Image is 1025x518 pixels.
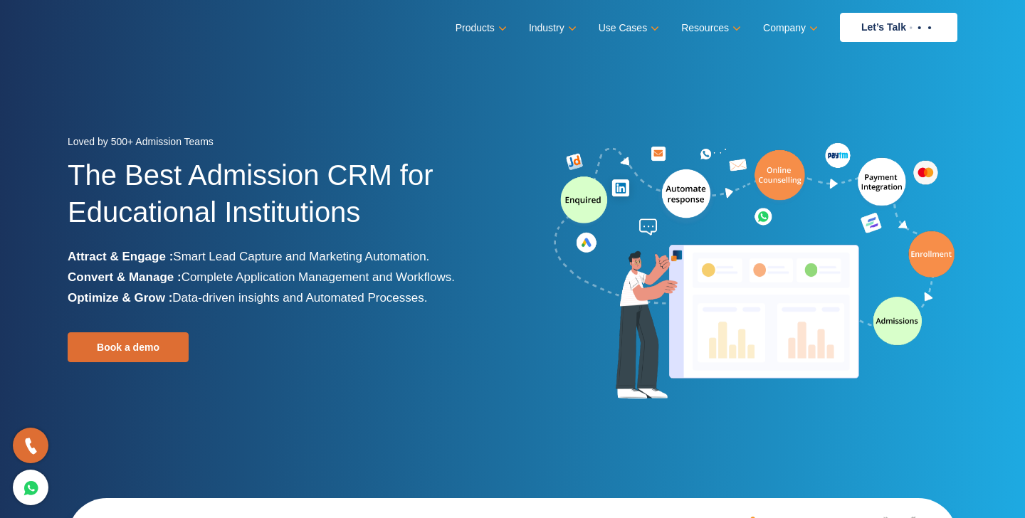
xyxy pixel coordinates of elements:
b: Attract & Engage : [68,250,173,263]
span: Data-driven insights and Automated Processes. [172,291,427,305]
b: Optimize & Grow : [68,291,172,305]
a: Industry [529,18,574,38]
a: Let’s Talk [840,13,957,42]
a: Products [456,18,504,38]
img: admission-software-home-page-header [552,139,957,405]
b: Convert & Manage : [68,270,182,284]
span: Smart Lead Capture and Marketing Automation. [173,250,429,263]
h1: The Best Admission CRM for Educational Institutions [68,157,502,246]
a: Use Cases [599,18,656,38]
a: Book a demo [68,332,189,362]
a: Resources [681,18,738,38]
span: Complete Application Management and Workflows. [182,270,455,284]
div: Loved by 500+ Admission Teams [68,132,502,157]
a: Company [763,18,815,38]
